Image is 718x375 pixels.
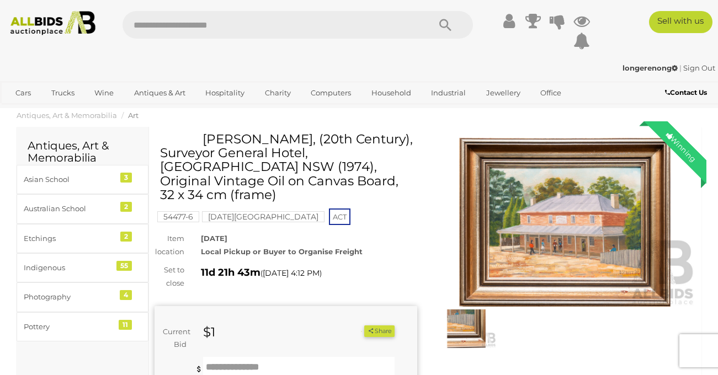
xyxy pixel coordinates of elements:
div: Indigenous [24,261,115,274]
div: Item location [146,232,193,258]
span: [DATE] 4:12 PM [263,268,320,278]
img: Allbids.com.au [6,11,101,35]
div: 2 [120,202,132,212]
a: Cars [8,84,38,102]
strong: 11d 21h 43m [201,266,260,278]
strong: $1 [203,324,215,340]
a: Computers [304,84,358,102]
img: B.C.Spratt, (20th Century), Surveyor General Hotel, Berrima NSW (1974), Original Vintage Oil on C... [437,309,497,348]
div: Etchings [24,232,115,245]
div: Pottery [24,320,115,333]
div: 3 [120,173,132,183]
div: 2 [120,232,132,242]
a: 54477-6 [157,212,199,221]
strong: Local Pickup or Buyer to Organise Freight [201,247,363,256]
a: Indigenous 55 [17,253,148,282]
img: B.C.Spratt, (20th Century), Surveyor General Hotel, Berrima NSW (1974), Original Vintage Oil on C... [434,138,696,307]
b: Contact Us [665,88,707,97]
button: Share [364,325,395,337]
a: Sports [8,102,45,120]
mark: [DATE][GEOGRAPHIC_DATA] [202,211,325,222]
a: [GEOGRAPHIC_DATA] [51,102,144,120]
span: ACT [329,208,350,225]
a: [DATE][GEOGRAPHIC_DATA] [202,212,325,221]
h2: Antiques, Art & Memorabilia [28,140,137,164]
a: Household [364,84,418,102]
div: 11 [119,320,132,330]
div: Set to close [146,264,193,290]
a: longerenong [623,63,679,72]
a: Asian School 3 [17,165,148,194]
a: Trucks [44,84,82,102]
a: Jewellery [479,84,528,102]
a: Antiques & Art [127,84,193,102]
strong: longerenong [623,63,678,72]
span: ( ) [260,269,322,277]
div: Current Bid [155,325,195,351]
span: | [679,63,682,72]
a: Sell with us [649,11,712,33]
a: Hospitality [198,84,252,102]
div: 55 [116,261,132,271]
div: Australian School [24,202,115,215]
a: Art [128,111,139,120]
a: Pottery 11 [17,312,148,341]
strong: [DATE] [201,234,227,243]
div: Winning [656,121,706,172]
a: Photography 4 [17,282,148,312]
button: Search [418,11,473,39]
a: Sign Out [683,63,715,72]
a: Contact Us [665,87,710,99]
a: Office [533,84,568,102]
a: Etchings 2 [17,224,148,253]
div: Photography [24,291,115,303]
a: Industrial [424,84,473,102]
a: Australian School 2 [17,194,148,223]
h1: [PERSON_NAME], (20th Century), Surveyor General Hotel, [GEOGRAPHIC_DATA] NSW (1974), Original Vin... [160,132,414,202]
a: Charity [258,84,298,102]
li: Watch this item [352,326,363,337]
div: Asian School [24,173,115,186]
div: 4 [120,290,132,300]
a: Antiques, Art & Memorabilia [17,111,117,120]
a: Wine [87,84,121,102]
mark: 54477-6 [157,211,199,222]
